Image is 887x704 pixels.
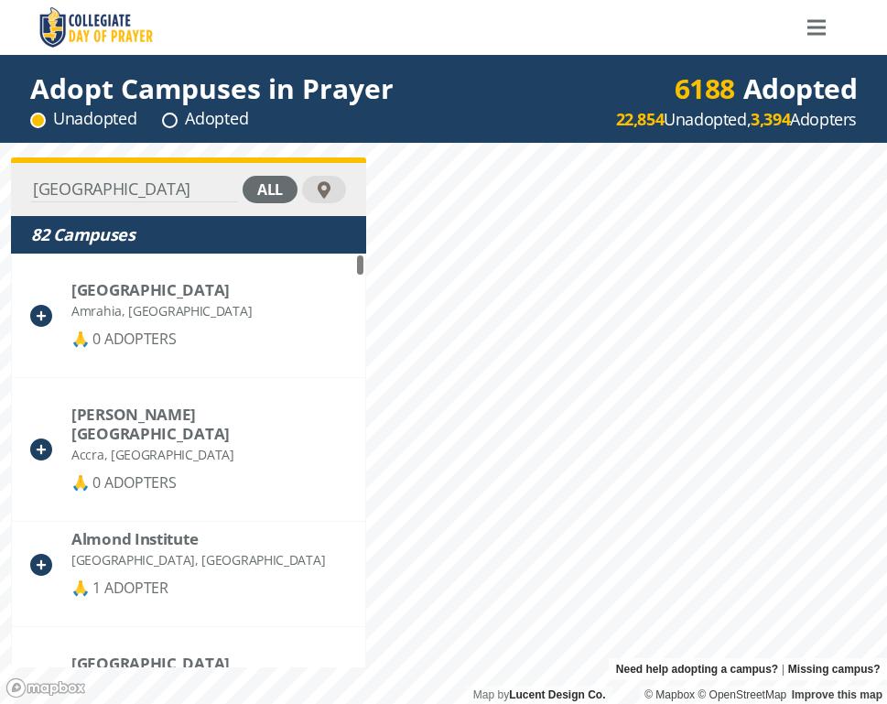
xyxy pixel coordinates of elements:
[609,658,887,680] div: |
[788,658,881,680] a: Missing campus?
[30,107,136,130] div: Unadopted
[616,108,857,131] div: Unadopted, Adopters
[71,405,346,443] div: Baldwin College
[31,223,346,246] div: 82 Campuses
[616,108,665,130] strong: 22,854
[31,177,238,202] input: Find Your Campus
[466,686,612,704] div: Map by
[675,77,858,100] div: Adopted
[751,108,790,130] strong: 3,394
[71,299,252,322] div: Amrahia, [GEOGRAPHIC_DATA]
[30,77,394,100] div: Adopt Campuses in Prayer
[71,654,325,673] div: Nyansapo College
[71,548,325,571] div: [GEOGRAPHIC_DATA], [GEOGRAPHIC_DATA]
[71,577,325,600] div: 🙏 1 ADOPTER
[71,443,346,466] div: Accra, [GEOGRAPHIC_DATA]
[162,107,248,130] div: Adopted
[71,280,252,299] div: Ghana Christian University College
[71,328,252,351] div: 🙏 0 ADOPTERS
[644,688,695,701] a: Mapbox
[616,658,778,680] a: Need help adopting a campus?
[5,677,86,699] a: Mapbox logo
[792,688,882,701] a: Improve this map
[698,688,786,701] a: OpenStreetMap
[796,5,837,50] a: Menu
[71,471,346,494] div: 🙏 0 ADOPTERS
[509,688,605,701] a: Lucent Design Co.
[243,176,297,203] div: all
[71,529,325,548] div: Almond Institute
[675,77,735,100] div: 6188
